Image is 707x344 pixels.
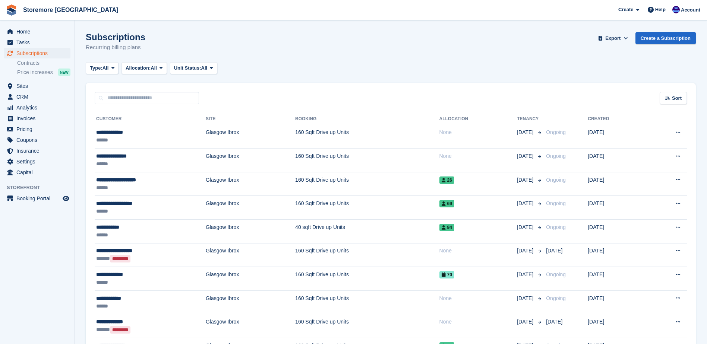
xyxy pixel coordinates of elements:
div: None [439,152,517,160]
div: None [439,128,517,136]
th: Site [206,113,295,125]
img: stora-icon-8386f47178a22dfd0bd8f6a31ec36ba5ce8667c1dd55bd0f319d3a0aa187defe.svg [6,4,17,16]
a: Create a Subscription [635,32,696,44]
span: Subscriptions [16,48,61,58]
td: 160 Sqft Drive up Units [295,267,439,291]
span: Price increases [17,69,53,76]
span: Ongoing [546,224,566,230]
span: [DATE] [517,223,535,231]
td: Glasgow Ibrox [206,314,295,338]
td: Glasgow Ibrox [206,149,295,172]
td: Glasgow Ibrox [206,267,295,291]
span: Insurance [16,146,61,156]
th: Allocation [439,113,517,125]
span: Storefront [7,184,74,191]
span: Analytics [16,102,61,113]
span: Coupons [16,135,61,145]
span: 69 [439,200,454,207]
span: Settings [16,156,61,167]
a: menu [4,167,70,178]
button: Export [597,32,629,44]
span: [DATE] [517,247,535,255]
span: Ongoing [546,200,566,206]
a: menu [4,48,70,58]
th: Created [588,113,645,125]
a: Storemore [GEOGRAPHIC_DATA] [20,4,121,16]
a: menu [4,113,70,124]
span: [DATE] [546,248,562,254]
a: menu [4,92,70,102]
span: 70 [439,271,454,278]
a: Contracts [17,60,70,67]
a: menu [4,156,70,167]
span: [DATE] [517,152,535,160]
td: Glasgow Ibrox [206,220,295,243]
span: [DATE] [517,294,535,302]
span: 26 [439,176,454,184]
span: Ongoing [546,129,566,135]
div: None [439,318,517,326]
button: Type: All [86,62,119,74]
a: menu [4,81,70,91]
td: Glasgow Ibrox [206,290,295,314]
a: menu [4,37,70,48]
td: [DATE] [588,220,645,243]
span: [DATE] [517,128,535,136]
span: Home [16,26,61,37]
span: Create [618,6,633,13]
td: [DATE] [588,196,645,220]
span: Tasks [16,37,61,48]
span: Type: [90,64,102,72]
th: Booking [295,113,439,125]
img: Angela [672,6,680,13]
td: 160 Sqft Drive up Units [295,125,439,149]
th: Tenancy [517,113,543,125]
td: 160 Sqft Drive up Units [295,172,439,196]
span: All [102,64,109,72]
button: Unit Status: All [170,62,217,74]
td: [DATE] [588,172,645,196]
td: [DATE] [588,243,645,267]
td: Glasgow Ibrox [206,196,295,220]
td: 160 Sqft Drive up Units [295,290,439,314]
td: 160 Sqft Drive up Units [295,243,439,267]
td: 160 Sqft Drive up Units [295,149,439,172]
td: 160 Sqft Drive up Units [295,196,439,220]
a: menu [4,135,70,145]
td: [DATE] [588,125,645,149]
span: CRM [16,92,61,102]
span: Pricing [16,124,61,134]
td: Glasgow Ibrox [206,243,295,267]
button: Allocation: All [121,62,167,74]
span: 94 [439,224,454,231]
td: Glasgow Ibrox [206,172,295,196]
span: Sites [16,81,61,91]
span: Ongoing [546,271,566,277]
a: menu [4,26,70,37]
div: NEW [58,69,70,76]
td: [DATE] [588,314,645,338]
span: Help [655,6,666,13]
span: Booking Portal [16,193,61,204]
span: Capital [16,167,61,178]
td: [DATE] [588,267,645,291]
span: Invoices [16,113,61,124]
a: menu [4,193,70,204]
span: [DATE] [517,200,535,207]
span: Allocation: [126,64,151,72]
span: Ongoing [546,295,566,301]
a: Preview store [61,194,70,203]
a: menu [4,102,70,113]
span: Sort [672,95,682,102]
span: Unit Status: [174,64,201,72]
a: Price increases NEW [17,68,70,76]
a: menu [4,146,70,156]
span: [DATE] [546,319,562,325]
span: [DATE] [517,318,535,326]
th: Customer [95,113,206,125]
h1: Subscriptions [86,32,145,42]
span: [DATE] [517,271,535,278]
span: All [151,64,157,72]
td: 160 Sqft Drive up Units [295,314,439,338]
div: None [439,247,517,255]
